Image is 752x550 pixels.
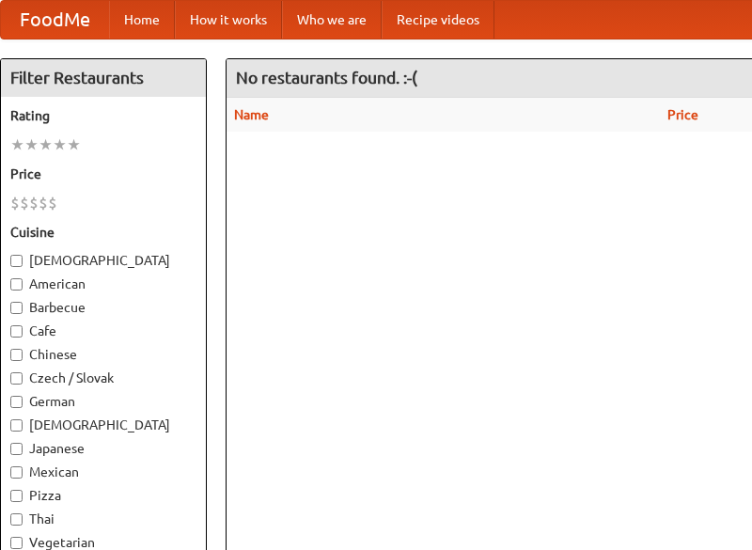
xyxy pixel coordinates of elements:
input: Japanese [10,443,23,455]
input: Barbecue [10,302,23,314]
label: Japanese [10,439,196,458]
label: German [10,392,196,411]
a: Who we are [282,1,382,39]
label: Cafe [10,322,196,340]
label: Mexican [10,463,196,481]
input: Chinese [10,349,23,361]
input: German [10,396,23,408]
input: Czech / Slovak [10,372,23,385]
label: Thai [10,510,196,528]
input: American [10,278,23,291]
h5: Rating [10,106,196,125]
a: Home [109,1,175,39]
label: Barbecue [10,298,196,317]
li: ★ [39,134,53,155]
label: American [10,275,196,293]
li: ★ [67,134,81,155]
ng-pluralize: No restaurants found. :-( [236,69,417,86]
input: [DEMOGRAPHIC_DATA] [10,255,23,267]
li: ★ [53,134,67,155]
li: $ [10,193,20,213]
h5: Cuisine [10,223,196,242]
label: Chinese [10,345,196,364]
a: How it works [175,1,282,39]
a: Recipe videos [382,1,494,39]
a: Price [667,107,698,122]
input: Cafe [10,325,23,338]
h4: Filter Restaurants [1,59,206,97]
li: $ [20,193,29,213]
li: ★ [24,134,39,155]
input: Thai [10,513,23,526]
input: [DEMOGRAPHIC_DATA] [10,419,23,432]
label: Pizza [10,486,196,505]
li: ★ [10,134,24,155]
a: Name [234,107,269,122]
input: Vegetarian [10,537,23,549]
label: Czech / Slovak [10,369,196,387]
li: $ [39,193,48,213]
input: Pizza [10,490,23,502]
li: $ [48,193,57,213]
a: FoodMe [1,1,109,39]
input: Mexican [10,466,23,479]
label: [DEMOGRAPHIC_DATA] [10,251,196,270]
label: [DEMOGRAPHIC_DATA] [10,416,196,434]
h5: Price [10,165,196,183]
li: $ [29,193,39,213]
